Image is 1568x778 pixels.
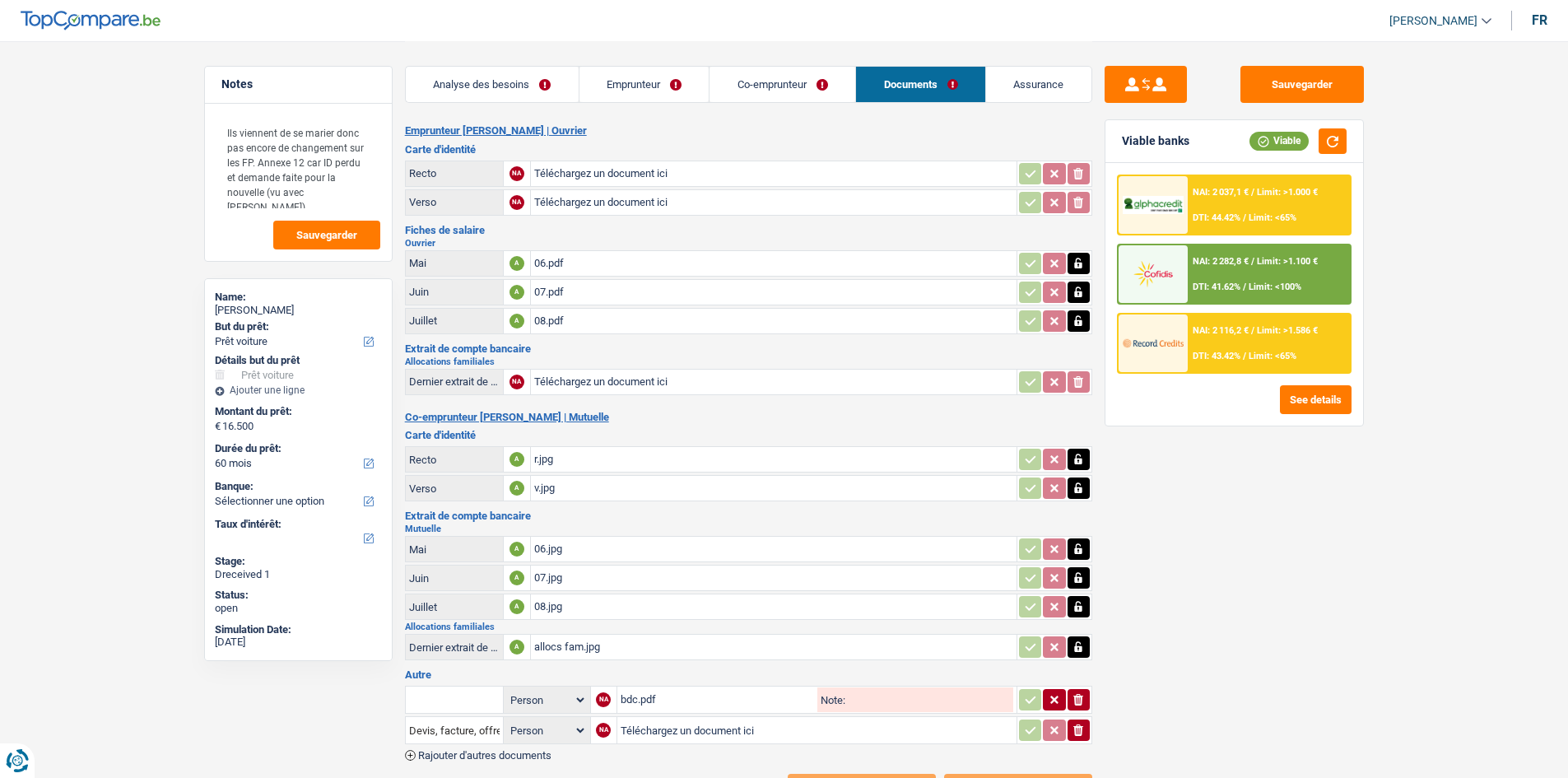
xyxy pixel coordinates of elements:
span: Sauvegarder [296,230,357,240]
div: open [215,602,382,615]
div: v.jpg [534,476,1013,501]
label: Banque: [215,480,379,493]
div: NA [509,195,524,210]
a: Analyse des besoins [406,67,579,102]
span: NAI: 2 116,2 € [1193,325,1249,336]
a: [PERSON_NAME] [1376,7,1491,35]
div: A [509,452,524,467]
h3: Carte d'identité [405,430,1092,440]
div: 08.jpg [534,594,1013,619]
div: A [509,571,524,585]
div: NA [596,723,611,738]
div: 06.jpg [534,537,1013,561]
span: Limit: >1.586 € [1257,325,1318,336]
div: Juin [409,572,500,585]
div: Recto [409,167,500,179]
h3: Autre [405,669,1092,680]
span: Limit: <65% [1249,351,1296,361]
span: Limit: >1.100 € [1257,256,1318,267]
h5: Notes [221,77,375,91]
div: Viable banks [1122,134,1189,148]
div: A [509,285,524,300]
h3: Extrait de compte bancaire [405,510,1092,521]
span: [PERSON_NAME] [1389,14,1477,28]
a: Emprunteur [579,67,710,102]
img: Record Credits [1123,328,1184,358]
div: Recto [409,454,500,466]
div: Mai [409,543,500,556]
span: / [1243,212,1246,223]
span: / [1243,351,1246,361]
div: Détails but du prêt [215,354,382,367]
div: A [509,481,524,496]
a: Assurance [986,67,1091,102]
div: allocs fam.jpg [534,635,1013,659]
img: TopCompare Logo [21,11,161,30]
span: NAI: 2 282,8 € [1193,256,1249,267]
div: Dreceived 1 [215,568,382,581]
div: [PERSON_NAME] [215,304,382,317]
div: Juin [409,286,500,298]
span: Limit: <100% [1249,282,1301,292]
div: A [509,314,524,328]
span: Limit: >1.000 € [1257,187,1318,198]
div: 07.pdf [534,280,1013,305]
div: Dernier extrait de compte pour vos allocations familiales [409,375,500,388]
label: Taux d'intérêt: [215,518,379,531]
div: Verso [409,482,500,495]
a: Documents [856,67,985,102]
span: Rajouter d'autres documents [418,750,551,761]
button: Rajouter d'autres documents [405,750,551,761]
span: / [1251,187,1254,198]
span: € [215,420,221,433]
span: NAI: 2 037,1 € [1193,187,1249,198]
img: AlphaCredit [1123,196,1184,215]
div: 07.jpg [534,566,1013,590]
div: Verso [409,196,500,208]
div: Juillet [409,314,500,327]
span: Limit: <65% [1249,212,1296,223]
div: fr [1532,12,1547,28]
span: DTI: 44.42% [1193,212,1240,223]
div: NA [509,375,524,389]
img: Cofidis [1123,259,1184,289]
button: See details [1280,385,1352,414]
div: A [509,640,524,655]
span: / [1251,256,1254,267]
div: NA [509,166,524,181]
div: A [509,256,524,271]
div: r.jpg [534,447,1013,472]
div: Viable [1249,132,1309,150]
span: DTI: 43.42% [1193,351,1240,361]
div: Status: [215,589,382,602]
h3: Extrait de compte bancaire [405,343,1092,354]
span: DTI: 41.62% [1193,282,1240,292]
div: Mai [409,257,500,269]
h2: Emprunteur [PERSON_NAME] | Ouvrier [405,124,1092,137]
h3: Carte d'identité [405,144,1092,155]
div: Juillet [409,601,500,613]
h2: Ouvrier [405,239,1092,248]
div: Dernier extrait de compte pour vos allocations familiales [409,641,500,654]
div: A [509,599,524,614]
h2: Allocations familiales [405,622,1092,631]
label: Durée du prêt: [215,442,379,455]
label: But du prêt: [215,320,379,333]
div: NA [596,692,611,707]
div: Ajouter une ligne [215,384,382,396]
label: Note: [817,695,845,706]
a: Co-emprunteur [710,67,855,102]
div: Simulation Date: [215,623,382,636]
div: A [509,542,524,557]
h2: Allocations familiales [405,357,1092,366]
label: Montant du prêt: [215,405,379,418]
h3: Fiches de salaire [405,225,1092,235]
span: / [1243,282,1246,292]
button: Sauvegarder [1240,66,1364,103]
div: 06.pdf [534,251,1013,276]
span: / [1251,325,1254,336]
div: [DATE] [215,636,382,649]
h2: Mutuelle [405,524,1092,533]
div: Name: [215,291,382,304]
div: Stage: [215,555,382,568]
